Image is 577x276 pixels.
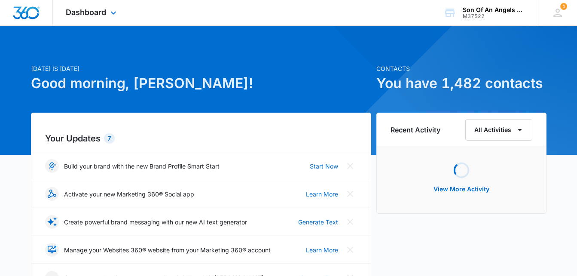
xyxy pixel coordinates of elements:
div: 7 [104,133,115,144]
p: Create powerful brand messaging with our new AI text generator [64,218,247,227]
button: Close [343,243,357,257]
h1: Good morning, [PERSON_NAME]! [31,73,371,94]
p: [DATE] is [DATE] [31,64,371,73]
h6: Recent Activity [391,125,440,135]
p: Manage your Websites 360® website from your Marketing 360® account [64,245,271,255]
a: Learn More [306,190,338,199]
button: Close [343,215,357,229]
div: account id [463,13,525,19]
button: View More Activity [425,179,498,199]
a: Start Now [310,162,338,171]
a: Learn More [306,245,338,255]
p: Build your brand with the new Brand Profile Smart Start [64,162,220,171]
h1: You have 1,482 contacts [376,73,546,94]
span: 1 [560,3,567,10]
span: Dashboard [66,8,106,17]
a: Generate Text [298,218,338,227]
button: Close [343,187,357,201]
p: Contacts [376,64,546,73]
button: Close [343,159,357,173]
div: notifications count [560,3,567,10]
p: Activate your new Marketing 360® Social app [64,190,194,199]
div: account name [463,6,525,13]
h2: Your Updates [45,132,357,145]
button: All Activities [465,119,532,141]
